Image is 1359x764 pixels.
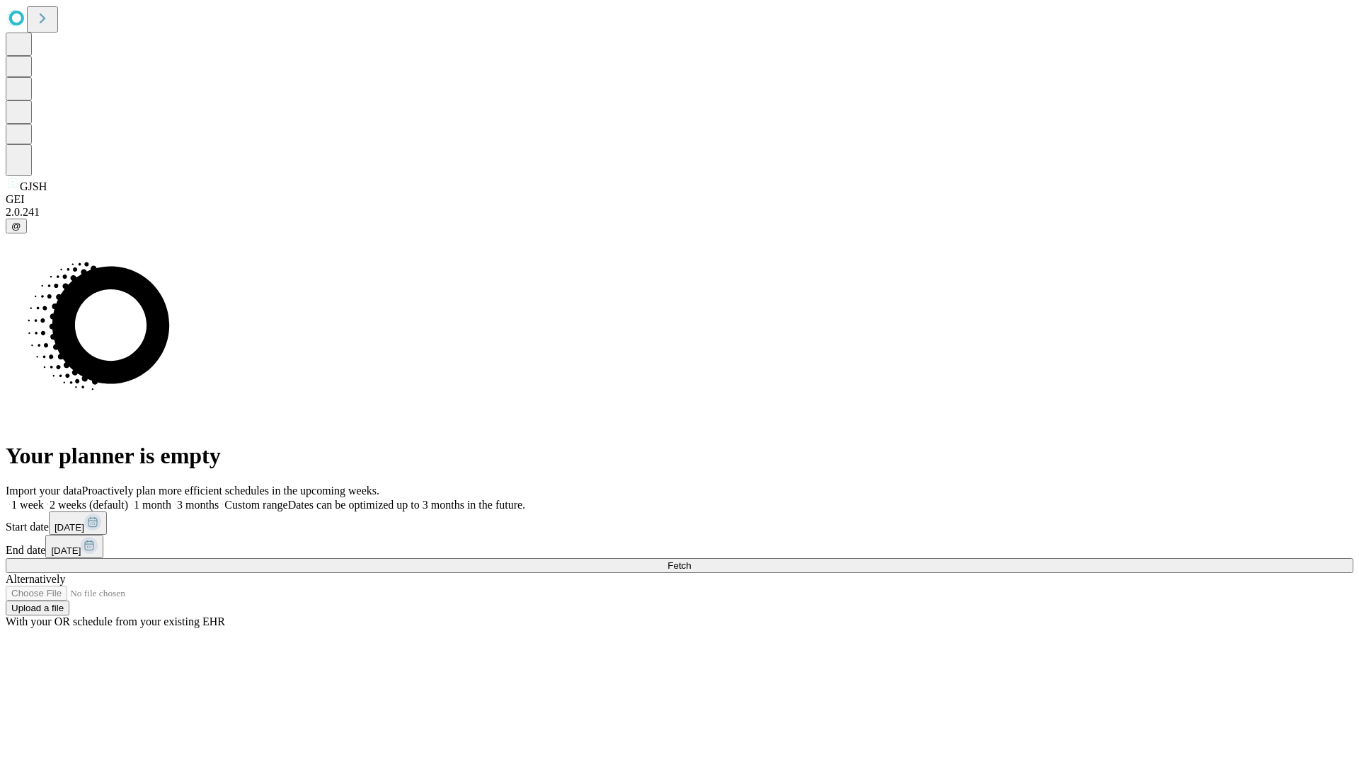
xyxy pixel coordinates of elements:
span: GJSH [20,180,47,192]
span: 3 months [177,499,219,511]
div: End date [6,535,1353,558]
button: Upload a file [6,601,69,615]
div: Start date [6,511,1353,535]
button: @ [6,219,27,233]
span: 1 week [11,499,44,511]
span: [DATE] [51,545,81,556]
span: Dates can be optimized up to 3 months in the future. [288,499,525,511]
span: Alternatively [6,573,65,585]
h1: Your planner is empty [6,443,1353,469]
span: Custom range [224,499,287,511]
span: Import your data [6,485,82,497]
span: With your OR schedule from your existing EHR [6,615,225,627]
div: GEI [6,193,1353,206]
span: 1 month [134,499,171,511]
span: Proactively plan more efficient schedules in the upcoming weeks. [82,485,379,497]
button: [DATE] [45,535,103,558]
button: [DATE] [49,511,107,535]
span: Fetch [667,560,691,571]
span: 2 weeks (default) [50,499,128,511]
span: [DATE] [55,522,84,533]
span: @ [11,221,21,231]
div: 2.0.241 [6,206,1353,219]
button: Fetch [6,558,1353,573]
